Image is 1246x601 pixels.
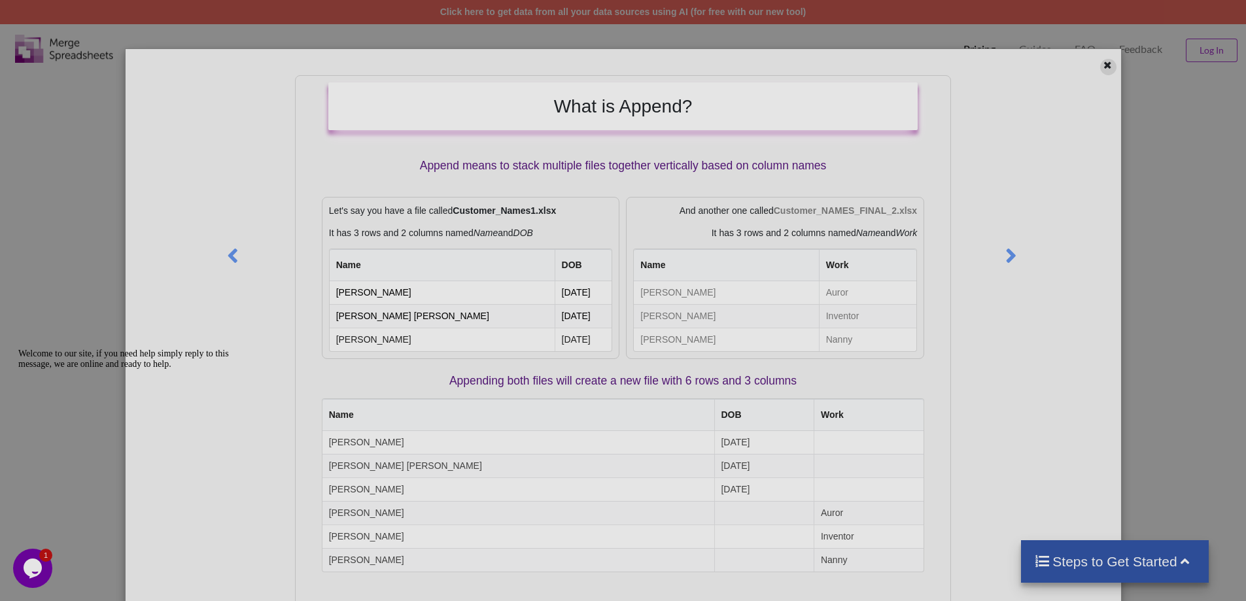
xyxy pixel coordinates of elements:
iframe: chat widget [13,549,55,588]
td: [DATE] [555,281,612,304]
td: [PERSON_NAME] [PERSON_NAME] [322,454,714,477]
td: [PERSON_NAME] [330,328,555,351]
i: Name [856,228,880,238]
td: [PERSON_NAME] [322,431,714,454]
td: [PERSON_NAME] [634,328,818,351]
p: Append means to stack multiple files together vertically based on column names [328,158,918,174]
td: [PERSON_NAME] [322,477,714,501]
b: Customer_Names1.xlsx [453,205,556,216]
td: Auror [814,501,924,524]
h4: Steps to Get Started [1034,553,1196,570]
th: DOB [555,249,612,281]
td: Nanny [814,548,924,572]
th: Name [634,249,818,281]
td: [PERSON_NAME] [PERSON_NAME] [330,304,555,328]
td: [PERSON_NAME] [322,548,714,572]
p: It has 3 rows and 2 columns named and [633,226,917,239]
td: Inventor [819,304,916,328]
p: Let's say you have a file called [329,204,613,217]
span: Welcome to our site, if you need help simply reply to this message, we are online and ready to help. [5,5,216,26]
b: Customer_NAMES_FINAL_2.xlsx [774,205,917,216]
i: Name [474,228,498,238]
th: DOB [714,399,814,431]
th: Work [814,399,924,431]
td: [DATE] [714,477,814,501]
p: And another one called [633,204,917,217]
p: It has 3 rows and 2 columns named and [329,226,613,239]
td: [PERSON_NAME] [322,524,714,548]
i: Work [895,228,917,238]
td: [DATE] [555,304,612,328]
th: Name [330,249,555,281]
td: [PERSON_NAME] [634,304,818,328]
h2: What is Append? [341,95,905,118]
td: [PERSON_NAME] [330,281,555,304]
td: Auror [819,281,916,304]
div: Welcome to our site, if you need help simply reply to this message, we are online and ready to help. [5,5,241,26]
td: [DATE] [555,328,612,351]
th: Name [322,399,714,431]
iframe: chat widget [13,343,249,542]
td: Nanny [819,328,916,351]
td: [PERSON_NAME] [634,281,818,304]
td: [DATE] [714,454,814,477]
i: DOB [513,228,533,238]
td: Inventor [814,524,924,548]
th: Work [819,249,916,281]
td: [PERSON_NAME] [322,501,714,524]
td: [DATE] [714,431,814,454]
p: Appending both files will create a new file with 6 rows and 3 columns [322,373,924,389]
